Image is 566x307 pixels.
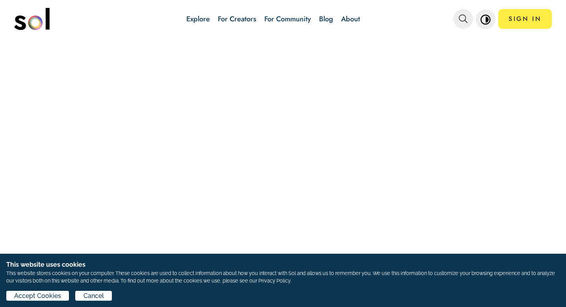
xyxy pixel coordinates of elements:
[14,5,552,33] nav: main navigation
[84,291,104,301] span: Cancel
[319,14,333,24] a: Blog
[6,270,560,285] p: This website stores cookies on your computer. These cookies are used to collect information about...
[6,260,560,270] h1: This website uses cookies
[264,14,311,24] a: For Community
[6,291,69,301] button: Accept Cookies
[14,8,50,30] img: logo
[14,291,61,301] span: Accept Cookies
[75,291,111,301] button: Cancel
[218,14,256,24] a: For Creators
[498,9,552,29] a: SIGN IN
[186,14,210,24] a: Explore
[341,14,360,24] a: About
